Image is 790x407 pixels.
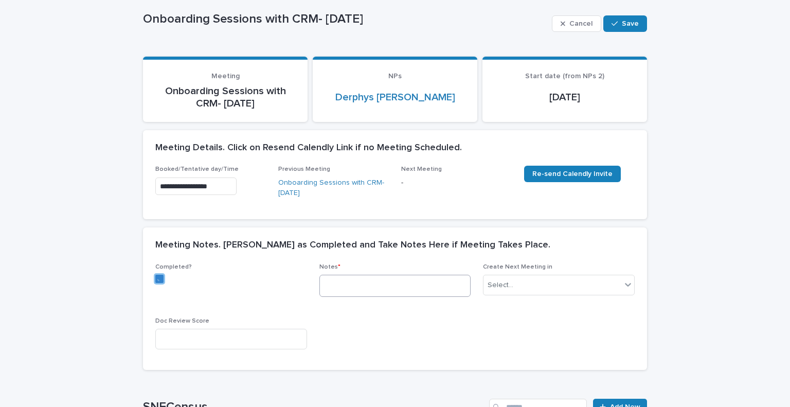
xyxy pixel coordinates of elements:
button: Save [603,15,647,32]
a: Derphys [PERSON_NAME] [335,91,455,103]
span: Create Next Meeting in [483,264,552,270]
span: Booked/Tentative day/Time [155,166,239,172]
span: Save [622,20,639,27]
span: Notes [319,264,340,270]
p: [DATE] [495,91,635,103]
div: Select... [488,280,513,291]
span: Re-send Calendly Invite [532,170,613,178]
h2: Meeting Details. Click on Resend Calendly Link if no Meeting Scheduled. [155,143,462,154]
button: Cancel [552,15,601,32]
p: Onboarding Sessions with CRM- [DATE] [155,85,295,110]
span: NPs [388,73,402,80]
p: Onboarding Sessions with CRM- [DATE] [143,12,548,27]
span: Completed? [155,264,192,270]
span: Meeting [211,73,240,80]
span: Previous Meeting [278,166,330,172]
span: Doc Review Score [155,318,209,324]
span: Start date (from NPs 2) [525,73,604,80]
h2: Meeting Notes. [PERSON_NAME] as Completed and Take Notes Here if Meeting Takes Place. [155,240,550,251]
p: - [401,178,512,188]
a: Re-send Calendly Invite [524,166,621,182]
span: Cancel [569,20,592,27]
a: Onboarding Sessions with CRM- [DATE] [278,178,389,199]
span: Next Meeting [401,166,442,172]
